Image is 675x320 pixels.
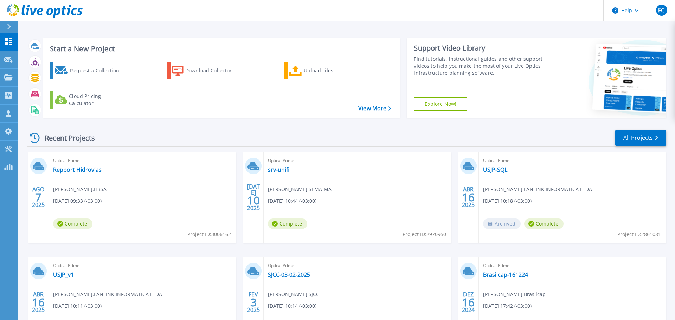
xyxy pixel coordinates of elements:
[304,64,360,78] div: Upload Files
[462,184,475,210] div: ABR 2025
[483,218,521,229] span: Archived
[617,230,661,238] span: Project ID: 2861081
[658,7,664,13] span: FC
[615,130,666,146] a: All Projects
[250,299,257,305] span: 3
[185,64,242,78] div: Download Collector
[483,185,592,193] span: [PERSON_NAME] , LANLINK INFORMÁTICA LTDA
[50,45,391,53] h3: Start a New Project
[167,62,246,79] a: Download Collector
[50,62,128,79] a: Request a Collection
[53,166,102,173] a: Repport Hidrovias
[268,185,332,193] span: [PERSON_NAME] , SEMA-MA
[53,290,162,298] span: [PERSON_NAME] , LANLINK INFORMÁTICA LTDA
[53,218,92,229] span: Complete
[483,271,528,278] a: Brasilcap-161224
[268,290,319,298] span: [PERSON_NAME] , SJCC
[27,129,104,146] div: Recent Projects
[483,166,507,173] a: USJP-SQL
[268,218,307,229] span: Complete
[403,230,446,238] span: Project ID: 2970950
[268,271,310,278] a: SJCC-03-02-2025
[483,262,662,269] span: Optical Prime
[70,64,126,78] div: Request a Collection
[32,289,45,315] div: ABR 2025
[268,157,447,164] span: Optical Prime
[483,157,662,164] span: Optical Prime
[268,262,447,269] span: Optical Prime
[462,299,475,305] span: 16
[32,299,45,305] span: 16
[187,230,231,238] span: Project ID: 3006162
[414,44,546,53] div: Support Video Library
[247,289,260,315] div: FEV 2025
[32,184,45,210] div: AGO 2025
[247,197,260,203] span: 10
[35,194,41,200] span: 7
[69,93,125,107] div: Cloud Pricing Calculator
[483,290,546,298] span: [PERSON_NAME] , Brasilcap
[268,166,289,173] a: srv-unifi
[284,62,363,79] a: Upload Files
[53,302,102,310] span: [DATE] 10:11 (-03:00)
[268,302,316,310] span: [DATE] 10:14 (-03:00)
[53,157,232,164] span: Optical Prime
[462,289,475,315] div: DEZ 2024
[53,262,232,269] span: Optical Prime
[53,197,102,205] span: [DATE] 09:33 (-03:00)
[358,105,391,112] a: View More
[414,55,546,77] div: Find tutorials, instructional guides and other support videos to help you make the most of your L...
[483,197,532,205] span: [DATE] 10:18 (-03:00)
[50,91,128,109] a: Cloud Pricing Calculator
[53,185,107,193] span: [PERSON_NAME] , HBSA
[524,218,564,229] span: Complete
[268,197,316,205] span: [DATE] 10:44 (-03:00)
[53,271,74,278] a: USJP_v1
[483,302,532,310] span: [DATE] 17:42 (-03:00)
[414,97,467,111] a: Explore Now!
[462,194,475,200] span: 16
[247,184,260,210] div: [DATE] 2025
